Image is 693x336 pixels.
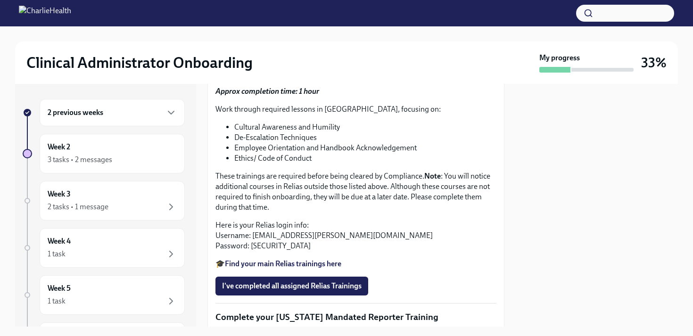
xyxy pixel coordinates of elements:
[215,104,496,115] p: Work through required lessons in [GEOGRAPHIC_DATA], focusing on:
[222,281,362,291] span: I've completed all assigned Relias Trainings
[48,155,112,165] div: 3 tasks • 2 messages
[215,277,368,295] button: I've completed all assigned Relias Trainings
[215,171,496,213] p: These trainings are required before being cleared by Compliance. : You will notice additional cou...
[215,311,496,323] p: Complete your [US_STATE] Mandated Reporter Training
[48,296,66,306] div: 1 task
[641,54,667,71] h3: 33%
[234,143,496,153] li: Employee Orientation and Handbook Acknowledgement
[23,228,185,268] a: Week 41 task
[48,249,66,259] div: 1 task
[48,107,103,118] h6: 2 previous weeks
[23,134,185,173] a: Week 23 tasks • 2 messages
[215,87,319,96] strong: Approx completion time: 1 hour
[215,259,496,269] p: 🎓
[48,189,71,199] h6: Week 3
[48,236,71,246] h6: Week 4
[48,283,71,294] h6: Week 5
[23,275,185,315] a: Week 51 task
[40,99,185,126] div: 2 previous weeks
[23,181,185,221] a: Week 32 tasks • 1 message
[234,153,496,164] li: Ethics/ Code of Conduct
[215,220,496,251] p: Here is your Relias login info: Username: [EMAIL_ADDRESS][PERSON_NAME][DOMAIN_NAME] Password: [SE...
[539,53,580,63] strong: My progress
[225,259,341,268] a: Find your main Relias trainings here
[26,53,253,72] h2: Clinical Administrator Onboarding
[424,172,441,180] strong: Note
[234,132,496,143] li: De-Escalation Techniques
[48,142,70,152] h6: Week 2
[19,6,71,21] img: CharlieHealth
[48,202,108,212] div: 2 tasks • 1 message
[234,122,496,132] li: Cultural Awareness and Humility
